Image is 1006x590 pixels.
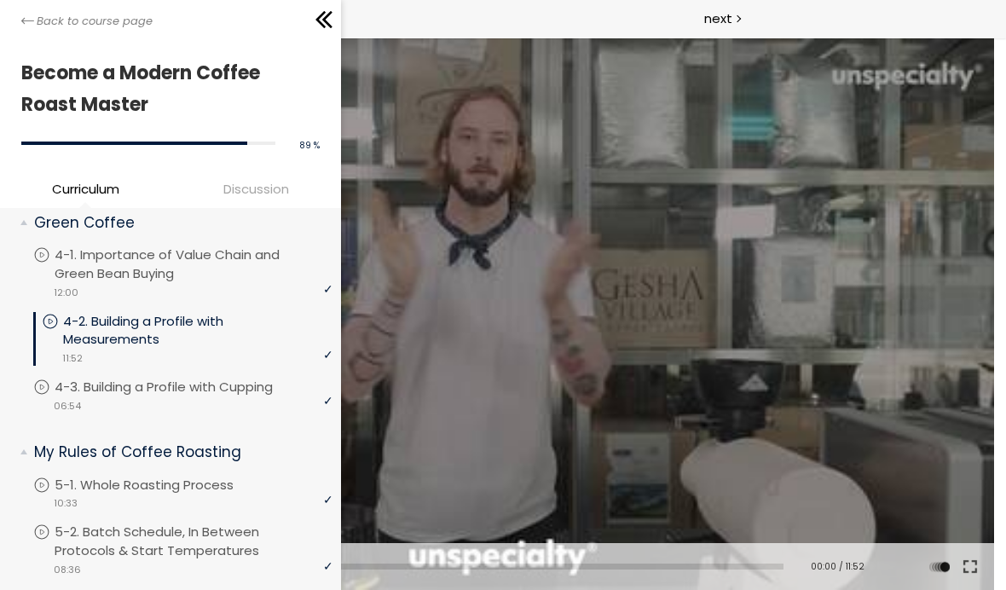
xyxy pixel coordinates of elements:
button: Play back rate [927,506,952,553]
div: 00:00 / 11:52 [799,523,864,536]
div: Change playback rate [924,506,955,553]
p: My Rules of Coffee Roasting [34,442,320,463]
span: 12:00 [54,286,78,300]
h1: Become a Modern Coffee Roast Master [21,57,311,121]
span: 10:33 [54,496,78,511]
span: 11:52 [62,351,83,366]
span: next [704,9,732,28]
p: Green Coffee [34,212,320,234]
p: 4-2. Building a Profile with Measurements [63,312,332,350]
p: 5-2. Batch Schedule, In Between Protocols & Start Temperatures [55,523,332,560]
a: Back to course page [21,13,153,30]
span: 89 % [299,139,320,152]
span: 08:36 [54,563,81,577]
p: 4-3. Building a Profile with Cupping [55,378,307,396]
span: 06:54 [54,399,81,414]
span: Discussion [175,179,337,199]
span: Curriculum [52,179,119,199]
span: Back to course page [37,13,153,30]
p: 5-1. Whole Roasting Process [55,476,268,495]
p: 4-1. Importance of Value Chain and Green Bean Buying [55,246,332,283]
